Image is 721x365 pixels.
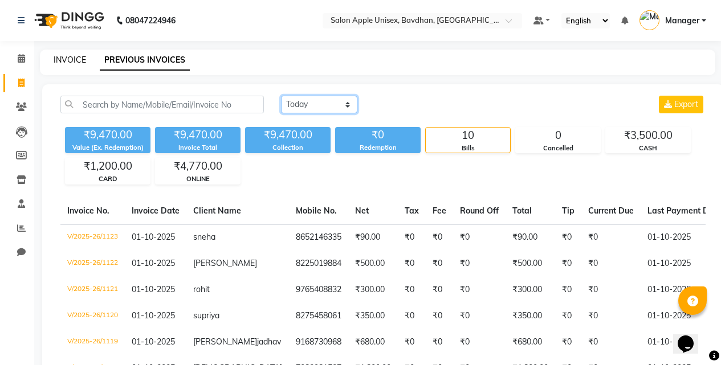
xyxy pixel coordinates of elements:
td: ₹0 [453,251,506,277]
td: ₹0 [581,277,641,303]
td: ₹0 [398,329,426,355]
div: 0 [516,128,600,143]
td: ₹0 [555,303,581,329]
td: V/2025-26/1120 [60,303,125,329]
span: jadhav [257,337,281,347]
span: Export [674,99,698,109]
td: ₹350.00 [506,303,555,329]
td: ₹90.00 [348,224,398,251]
div: ₹3,500.00 [606,128,690,143]
td: V/2025-26/1121 [60,277,125,303]
td: ₹0 [555,277,581,303]
td: ₹0 [581,303,641,329]
td: ₹0 [426,329,453,355]
div: Redemption [335,143,421,153]
td: V/2025-26/1123 [60,224,125,251]
td: ₹0 [581,329,641,355]
div: ₹1,200.00 [66,158,150,174]
span: 01-10-2025 [132,284,175,294]
td: 8225019884 [289,251,348,277]
span: Net [355,206,369,216]
td: 9168730968 [289,329,348,355]
span: Fee [433,206,446,216]
img: Manager [639,10,659,30]
div: ₹9,470.00 [155,127,241,143]
td: ₹0 [581,224,641,251]
span: Invoice No. [67,206,109,216]
span: Current Due [588,206,634,216]
div: ₹9,470.00 [245,127,331,143]
a: INVOICE [54,55,86,65]
td: 8275458061 [289,303,348,329]
div: ₹4,770.00 [156,158,240,174]
td: ₹500.00 [348,251,398,277]
td: 9765408832 [289,277,348,303]
iframe: chat widget [673,319,710,354]
td: ₹300.00 [348,277,398,303]
span: Manager [665,15,699,27]
div: Invoice Total [155,143,241,153]
button: Export [659,96,703,113]
span: 01-10-2025 [132,232,175,242]
span: Total [512,206,532,216]
td: ₹0 [426,224,453,251]
td: ₹0 [398,224,426,251]
td: ₹350.00 [348,303,398,329]
td: ₹0 [555,329,581,355]
span: Tip [562,206,575,216]
td: ₹0 [555,224,581,251]
td: ₹0 [453,303,506,329]
td: ₹0 [453,277,506,303]
span: 01-10-2025 [132,258,175,268]
span: Invoice Date [132,206,180,216]
td: ₹0 [453,224,506,251]
span: 01-10-2025 [132,310,175,321]
span: [PERSON_NAME] [193,337,257,347]
a: PREVIOUS INVOICES [100,50,190,71]
span: Client Name [193,206,241,216]
td: ₹500.00 [506,251,555,277]
b: 08047224946 [125,5,176,36]
div: Bills [426,143,510,153]
td: ₹680.00 [348,329,398,355]
td: ₹0 [398,277,426,303]
td: V/2025-26/1119 [60,329,125,355]
span: 01-10-2025 [132,337,175,347]
div: Cancelled [516,143,600,153]
td: ₹0 [453,329,506,355]
div: ONLINE [156,174,240,184]
td: ₹0 [581,251,641,277]
td: ₹300.00 [506,277,555,303]
div: Collection [245,143,331,153]
div: 10 [426,128,510,143]
span: Round Off [460,206,499,216]
img: logo [29,5,107,36]
div: CARD [66,174,150,184]
td: ₹0 [398,251,426,277]
div: CASH [606,143,690,153]
div: ₹0 [335,127,421,143]
span: rohit [193,284,210,294]
span: Tax [405,206,419,216]
td: ₹680.00 [506,329,555,355]
td: 8652146335 [289,224,348,251]
td: V/2025-26/1122 [60,251,125,277]
span: [PERSON_NAME] [193,258,257,268]
input: Search by Name/Mobile/Email/Invoice No [60,96,264,113]
span: sneha [193,232,215,242]
span: supriya [193,310,219,321]
div: ₹9,470.00 [65,127,150,143]
td: ₹0 [426,251,453,277]
td: ₹0 [426,277,453,303]
span: Mobile No. [296,206,337,216]
div: Value (Ex. Redemption) [65,143,150,153]
td: ₹0 [398,303,426,329]
td: ₹0 [555,251,581,277]
td: ₹90.00 [506,224,555,251]
td: ₹0 [426,303,453,329]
